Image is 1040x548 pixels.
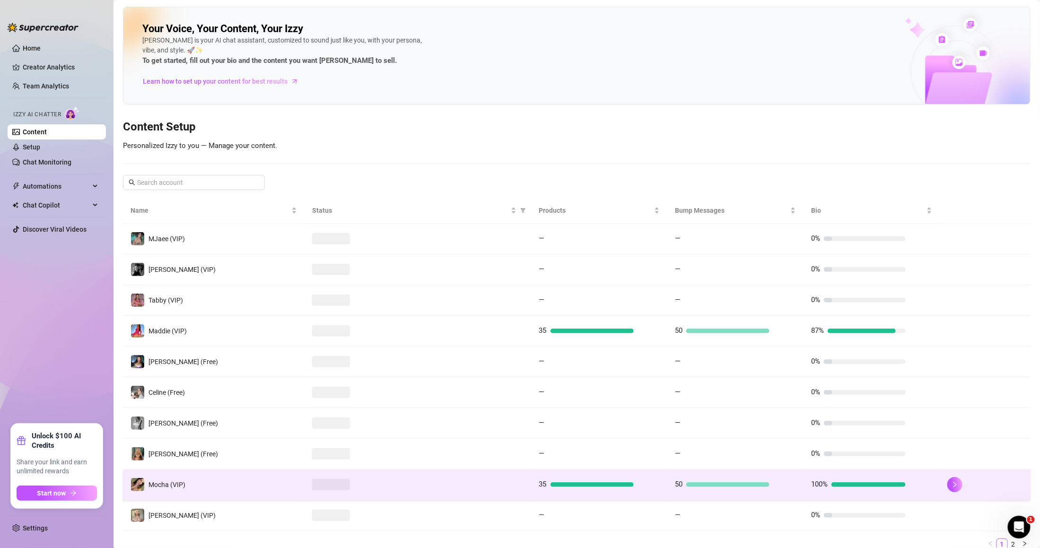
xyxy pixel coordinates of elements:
[675,480,682,488] span: 50
[131,386,144,399] img: Celine (Free)
[149,358,218,365] span: [PERSON_NAME] (Free)
[70,490,77,496] span: arrow-right
[23,82,69,90] a: Team Analytics
[17,458,97,476] span: Share your link and earn unlimited rewards
[947,477,962,492] button: right
[131,232,144,245] img: MJaee (VIP)
[65,106,79,120] img: AI Chatter
[675,449,681,458] span: —
[13,110,61,119] span: Izzy AI Chatter
[811,296,820,304] span: 0%
[123,120,1031,135] h3: Content Setup
[811,205,925,216] span: Bio
[539,511,545,519] span: —
[312,205,509,216] span: Status
[142,74,306,89] a: Learn how to set up your content for best results
[675,511,681,519] span: —
[131,324,144,338] img: Maddie (VIP)
[131,355,144,368] img: Maddie (Free)
[675,326,682,335] span: 50
[32,431,97,450] strong: Unlock $100 AI Credits
[137,177,252,188] input: Search account
[131,205,289,216] span: Name
[12,183,20,190] span: thunderbolt
[539,205,653,216] span: Products
[520,208,526,213] span: filter
[675,205,788,216] span: Bump Messages
[675,234,681,243] span: —
[149,512,216,519] span: [PERSON_NAME] (VIP)
[804,198,940,224] th: Bio
[149,235,185,243] span: MJaee (VIP)
[142,56,397,65] strong: To get started, fill out your bio and the content you want [PERSON_NAME] to sell.
[811,265,820,273] span: 0%
[539,357,545,365] span: —
[149,481,185,488] span: Mocha (VIP)
[23,524,48,532] a: Settings
[149,450,218,458] span: [PERSON_NAME] (Free)
[539,449,545,458] span: —
[23,198,90,213] span: Chat Copilot
[305,198,532,224] th: Status
[123,198,305,224] th: Name
[23,128,47,136] a: Content
[17,436,26,445] span: gift
[149,419,218,427] span: [PERSON_NAME] (Free)
[142,35,426,67] div: [PERSON_NAME] is your AI chat assistant, customized to sound just like you, with your persona, vi...
[539,234,545,243] span: —
[149,327,187,335] span: Maddie (VIP)
[539,296,545,304] span: —
[539,418,545,427] span: —
[883,8,1030,104] img: ai-chatter-content-library-cLFOSyPT.png
[675,357,681,365] span: —
[149,389,185,396] span: Celine (Free)
[12,202,18,209] img: Chat Copilot
[988,541,994,547] span: left
[675,265,681,273] span: —
[1008,516,1031,539] iframe: Intercom live chat
[811,449,820,458] span: 0%
[675,418,681,427] span: —
[149,296,183,304] span: Tabby (VIP)
[539,326,547,335] span: 35
[675,388,681,396] span: —
[123,141,277,150] span: Personalized Izzy to you — Manage your content.
[131,294,144,307] img: Tabby (VIP)
[1027,516,1035,523] span: 1
[8,23,79,32] img: logo-BBDzfeDw.svg
[811,511,820,519] span: 0%
[23,60,98,75] a: Creator Analytics
[17,486,97,501] button: Start nowarrow-right
[1022,541,1028,547] span: right
[811,480,828,488] span: 100%
[149,266,216,273] span: [PERSON_NAME] (VIP)
[23,143,40,151] a: Setup
[675,296,681,304] span: —
[37,489,66,497] span: Start now
[539,388,545,396] span: —
[131,509,144,522] img: Ellie (VIP)
[129,179,135,186] span: search
[23,44,41,52] a: Home
[23,158,71,166] a: Chat Monitoring
[811,357,820,365] span: 0%
[532,198,668,224] th: Products
[811,326,824,335] span: 87%
[518,203,528,217] span: filter
[131,417,144,430] img: Kennedy (Free)
[142,22,303,35] h2: Your Voice, Your Content, Your Izzy
[131,478,144,491] img: Mocha (VIP)
[23,226,87,233] a: Discover Viral Videos
[667,198,804,224] th: Bump Messages
[952,481,958,488] span: right
[131,263,144,276] img: Kennedy (VIP)
[811,234,820,243] span: 0%
[539,480,547,488] span: 35
[131,447,144,461] img: Ellie (Free)
[811,418,820,427] span: 0%
[143,76,288,87] span: Learn how to set up your content for best results
[290,77,299,86] span: arrow-right
[811,388,820,396] span: 0%
[539,265,545,273] span: —
[23,179,90,194] span: Automations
